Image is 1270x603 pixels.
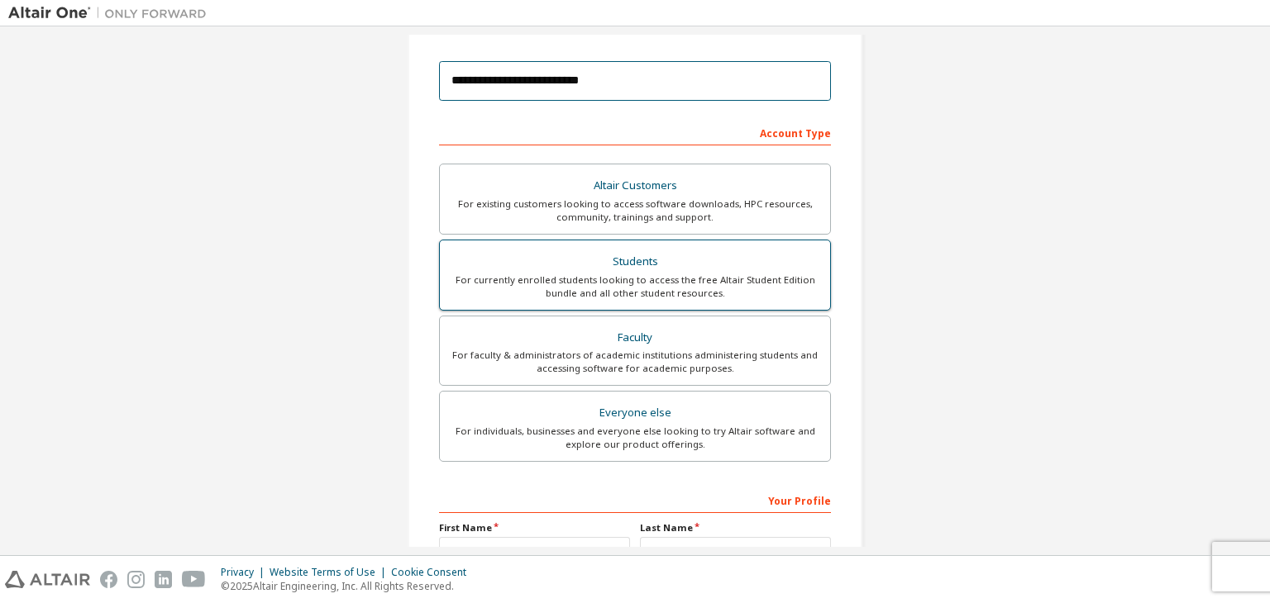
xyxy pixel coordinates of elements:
img: facebook.svg [100,571,117,588]
img: instagram.svg [127,571,145,588]
img: youtube.svg [182,571,206,588]
img: Altair One [8,5,215,21]
img: linkedin.svg [155,571,172,588]
div: For faculty & administrators of academic institutions administering students and accessing softwa... [450,349,820,375]
div: For individuals, businesses and everyone else looking to try Altair software and explore our prod... [450,425,820,451]
p: © 2025 Altair Engineering, Inc. All Rights Reserved. [221,579,476,593]
div: Cookie Consent [391,566,476,579]
label: First Name [439,521,630,534]
div: For existing customers looking to access software downloads, HPC resources, community, trainings ... [450,197,820,224]
div: Altair Customers [450,174,820,197]
div: Privacy [221,566,270,579]
div: Account Type [439,119,831,145]
label: Last Name [640,521,831,534]
div: Faculty [450,326,820,349]
div: Website Terms of Use [270,566,391,579]
div: Everyone else [450,401,820,425]
div: Your Profile [439,487,831,513]
div: Students [450,250,820,273]
img: altair_logo.svg [5,571,90,588]
div: For currently enrolled students looking to access the free Altair Student Edition bundle and all ... [450,273,820,300]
